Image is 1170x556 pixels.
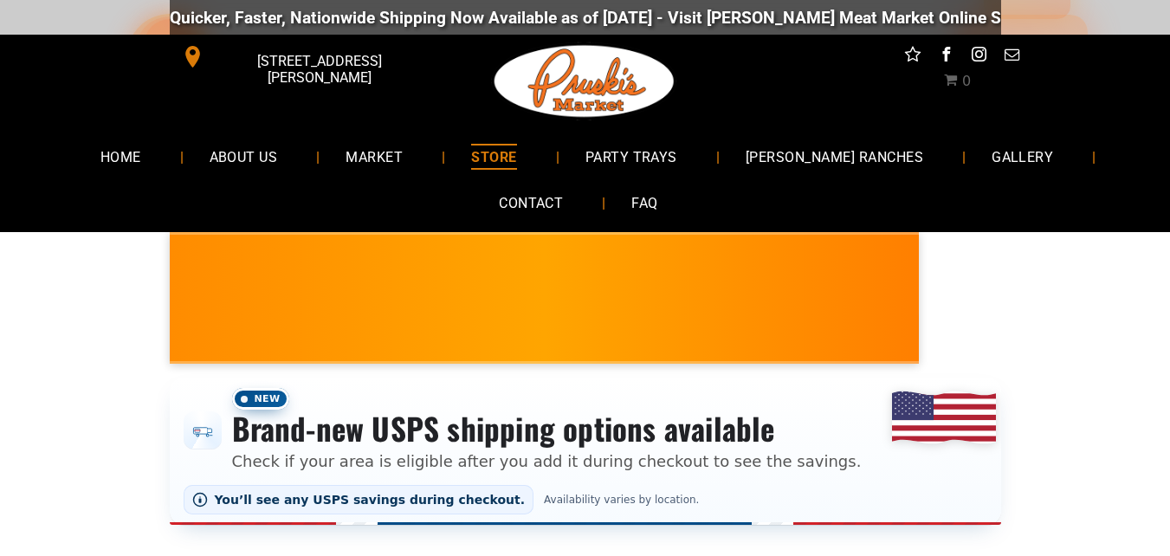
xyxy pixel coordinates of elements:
[540,494,702,506] span: Availability varies by location.
[215,493,526,507] span: You’ll see any USPS savings during checkout.
[473,180,589,226] a: CONTACT
[232,388,289,410] span: New
[320,133,429,179] a: MARKET
[559,133,703,179] a: PARTY TRAYS
[170,378,1001,525] div: Shipping options announcement
[962,73,971,89] span: 0
[491,35,678,128] img: Pruski-s+Market+HQ+Logo2-1920w.png
[934,43,957,70] a: facebook
[74,133,167,179] a: HOME
[605,180,683,226] a: FAQ
[720,133,949,179] a: [PERSON_NAME] RANCHES
[207,44,430,94] span: [STREET_ADDRESS][PERSON_NAME]
[967,43,990,70] a: instagram
[445,133,542,179] a: STORE
[902,43,924,70] a: Social network
[184,133,304,179] a: ABOUT US
[1000,43,1023,70] a: email
[232,449,862,473] p: Check if your area is eligible after you add it during checkout to see the savings.
[232,410,862,448] h3: Brand-new USPS shipping options available
[966,133,1079,179] a: GALLERY
[170,43,435,70] a: [STREET_ADDRESS][PERSON_NAME]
